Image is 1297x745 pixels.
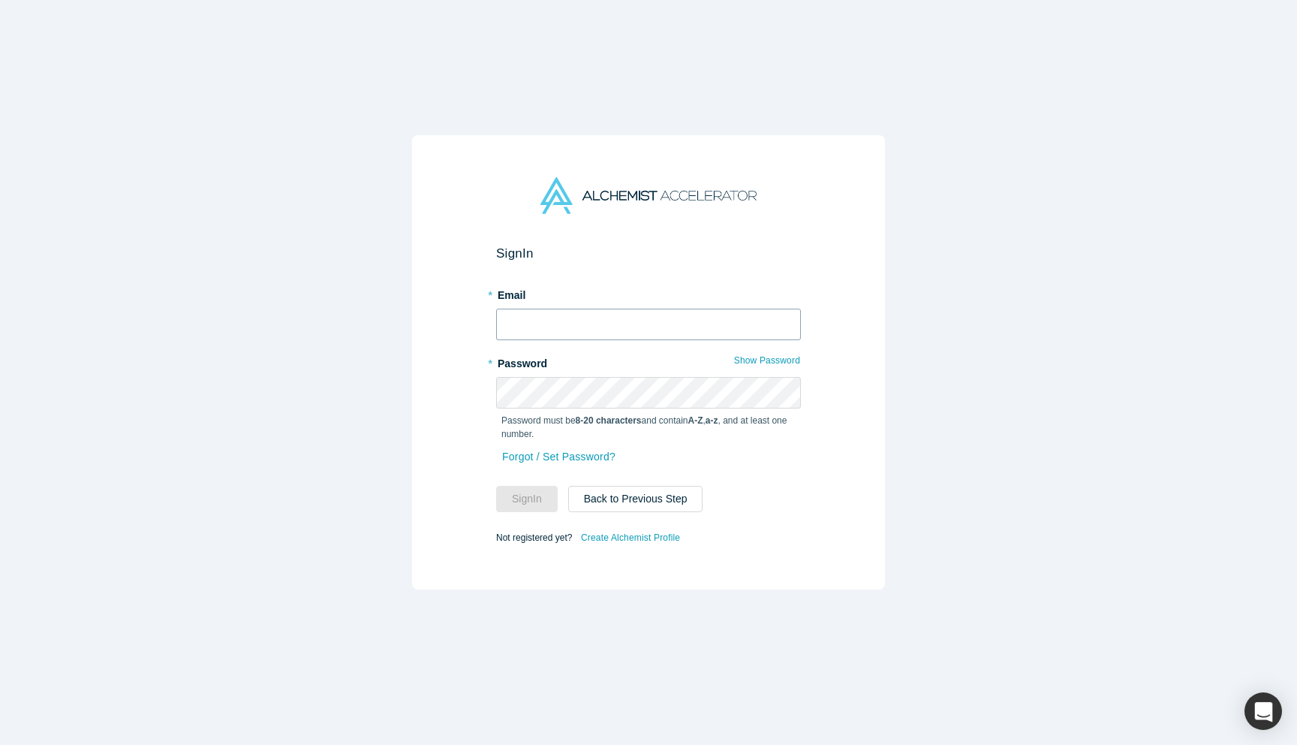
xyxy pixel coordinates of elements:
[568,486,703,512] button: Back to Previous Step
[496,246,801,261] h2: Sign In
[496,532,572,542] span: Not registered yet?
[501,444,616,470] a: Forgot / Set Password?
[576,415,642,426] strong: 8-20 characters
[496,351,801,372] label: Password
[580,528,681,547] a: Create Alchemist Profile
[540,177,757,214] img: Alchemist Accelerator Logo
[496,486,558,512] button: SignIn
[496,282,801,303] label: Email
[501,414,796,441] p: Password must be and contain , , and at least one number.
[733,351,801,370] button: Show Password
[688,415,703,426] strong: A-Z
[706,415,718,426] strong: a-z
